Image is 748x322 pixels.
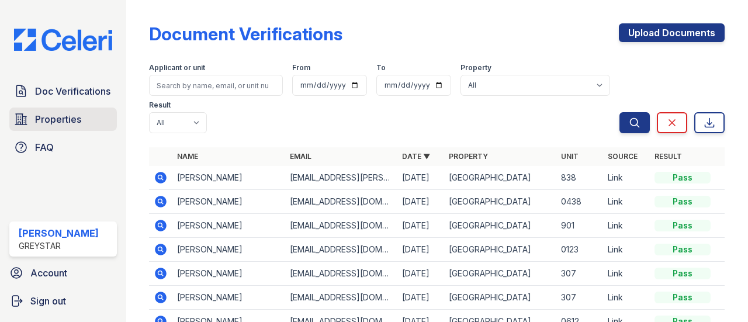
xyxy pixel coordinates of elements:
[5,289,122,313] a: Sign out
[444,238,556,262] td: [GEOGRAPHIC_DATA]
[460,63,491,72] label: Property
[149,75,283,96] input: Search by name, email, or unit number
[397,214,444,238] td: [DATE]
[149,101,171,110] label: Result
[556,190,603,214] td: 0438
[9,79,117,103] a: Doc Verifications
[172,238,285,262] td: [PERSON_NAME]
[376,63,386,72] label: To
[654,292,711,303] div: Pass
[556,166,603,190] td: 838
[292,63,310,72] label: From
[444,166,556,190] td: [GEOGRAPHIC_DATA]
[444,190,556,214] td: [GEOGRAPHIC_DATA]
[603,286,650,310] td: Link
[654,196,711,207] div: Pass
[654,220,711,231] div: Pass
[285,238,397,262] td: [EMAIL_ADDRESS][DOMAIN_NAME]
[603,190,650,214] td: Link
[561,152,579,161] a: Unit
[172,166,285,190] td: [PERSON_NAME]
[603,262,650,286] td: Link
[619,23,725,42] a: Upload Documents
[397,286,444,310] td: [DATE]
[285,214,397,238] td: [EMAIL_ADDRESS][DOMAIN_NAME]
[9,108,117,131] a: Properties
[5,261,122,285] a: Account
[285,166,397,190] td: [EMAIL_ADDRESS][PERSON_NAME][DOMAIN_NAME]
[172,262,285,286] td: [PERSON_NAME]
[285,262,397,286] td: [EMAIL_ADDRESS][DOMAIN_NAME]
[285,190,397,214] td: [EMAIL_ADDRESS][DOMAIN_NAME]
[444,214,556,238] td: [GEOGRAPHIC_DATA]
[30,294,66,308] span: Sign out
[556,262,603,286] td: 307
[30,266,67,280] span: Account
[603,166,650,190] td: Link
[285,286,397,310] td: [EMAIL_ADDRESS][DOMAIN_NAME]
[149,63,205,72] label: Applicant or unit
[444,286,556,310] td: [GEOGRAPHIC_DATA]
[402,152,430,161] a: Date ▼
[397,166,444,190] td: [DATE]
[172,214,285,238] td: [PERSON_NAME]
[9,136,117,159] a: FAQ
[177,152,198,161] a: Name
[654,244,711,255] div: Pass
[172,190,285,214] td: [PERSON_NAME]
[654,268,711,279] div: Pass
[449,152,488,161] a: Property
[654,172,711,183] div: Pass
[19,226,99,240] div: [PERSON_NAME]
[19,240,99,252] div: Greystar
[603,238,650,262] td: Link
[397,238,444,262] td: [DATE]
[35,140,54,154] span: FAQ
[654,152,682,161] a: Result
[149,23,342,44] div: Document Verifications
[444,262,556,286] td: [GEOGRAPHIC_DATA]
[556,286,603,310] td: 307
[5,29,122,51] img: CE_Logo_Blue-a8612792a0a2168367f1c8372b55b34899dd931a85d93a1a3d3e32e68fde9ad4.png
[556,214,603,238] td: 901
[290,152,311,161] a: Email
[397,190,444,214] td: [DATE]
[556,238,603,262] td: 0123
[397,262,444,286] td: [DATE]
[172,286,285,310] td: [PERSON_NAME]
[35,112,81,126] span: Properties
[603,214,650,238] td: Link
[608,152,638,161] a: Source
[35,84,110,98] span: Doc Verifications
